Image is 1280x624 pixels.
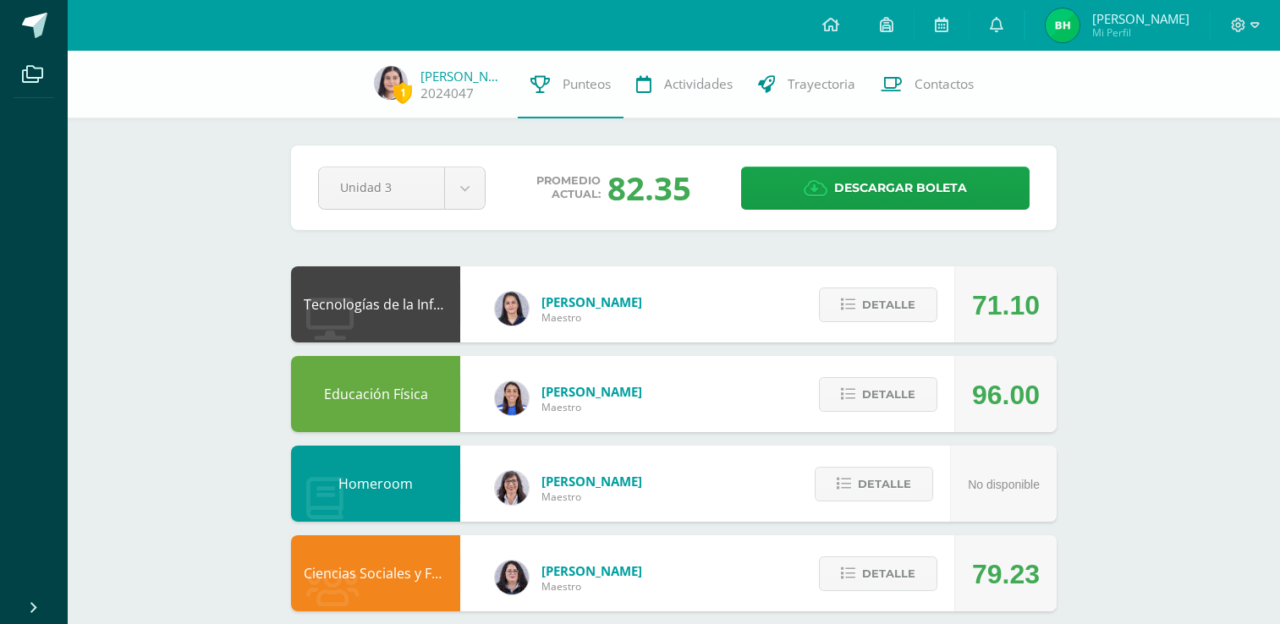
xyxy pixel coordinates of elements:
[541,400,642,414] span: Maestro
[745,51,868,118] a: Trayectoria
[541,490,642,504] span: Maestro
[541,579,642,594] span: Maestro
[788,75,855,93] span: Trayectoria
[420,85,474,102] a: 2024047
[374,66,408,100] img: 130fd304cb0ced827fbe32d75afe8404.png
[319,167,485,209] a: Unidad 3
[393,82,412,103] span: 1
[541,473,642,490] span: [PERSON_NAME]
[815,467,933,501] button: Detalle
[834,167,967,209] span: Descargar boleta
[972,536,1040,612] div: 79.23
[968,478,1040,491] span: No disponible
[1092,10,1189,27] span: [PERSON_NAME]
[972,267,1040,343] div: 71.10
[541,383,642,400] span: [PERSON_NAME]
[862,379,915,410] span: Detalle
[858,468,911,500] span: Detalle
[862,558,915,589] span: Detalle
[495,381,529,415] img: 0eea5a6ff783132be5fd5ba128356f6f.png
[607,166,691,210] div: 82.35
[972,357,1040,433] div: 96.00
[624,51,745,118] a: Actividades
[868,51,986,118] a: Contactos
[819,556,937,591] button: Detalle
[420,68,505,85] a: [PERSON_NAME]
[819,377,937,412] button: Detalle
[291,356,460,432] div: Educación Física
[741,167,1030,210] a: Descargar boleta
[495,292,529,326] img: dbcf09110664cdb6f63fe058abfafc14.png
[291,446,460,522] div: Homeroom
[495,471,529,505] img: 11d0a4ab3c631824f792e502224ffe6b.png
[495,561,529,594] img: f270ddb0ea09d79bf84e45c6680ec463.png
[1092,25,1189,40] span: Mi Perfil
[340,167,423,207] span: Unidad 3
[862,289,915,320] span: Detalle
[664,75,733,93] span: Actividades
[1046,8,1079,42] img: 7e8f4bfdf5fac32941a4a2fa2799f9b6.png
[291,535,460,611] div: Ciencias Sociales y Formación Ciudadana
[563,75,611,93] span: Punteos
[541,293,642,310] span: [PERSON_NAME]
[541,310,642,325] span: Maestro
[819,287,937,322] button: Detalle
[536,174,601,201] span: Promedio actual:
[915,75,974,93] span: Contactos
[541,562,642,579] span: [PERSON_NAME]
[518,51,624,118] a: Punteos
[291,266,460,342] div: Tecnologías de la Información y Comunicación: Computación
